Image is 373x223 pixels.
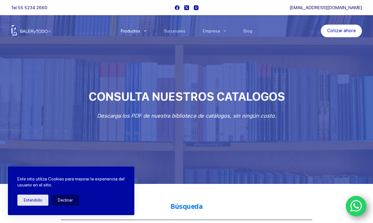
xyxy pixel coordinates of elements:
a: X (Twitter) [184,5,189,10]
a: Cotizar ahora [321,25,362,37]
a: 55 5234 2660 [18,5,47,10]
a: WhatsApp [346,196,367,217]
nav: Menu Principal [112,15,261,47]
span: CONSULTA NUESTROS CATALOGOS [89,90,285,103]
img: Balerytodo [11,25,51,37]
strong: Búsqueda [170,202,203,210]
a: Facebook [175,5,180,10]
button: Declinar [52,195,79,206]
button: Entendido [17,195,48,206]
p: Este sitio utiliza Cookies para mejorar la experiencia del usuario en el sitio. [17,176,125,188]
span: Tel. [11,5,47,10]
em: Descarga los PDF de nuestra biblioteca de catálogos, sin ningún costo. [97,113,276,119]
a: [EMAIL_ADDRESS][DOMAIN_NAME] [290,5,362,10]
a: Instagram [194,5,199,10]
